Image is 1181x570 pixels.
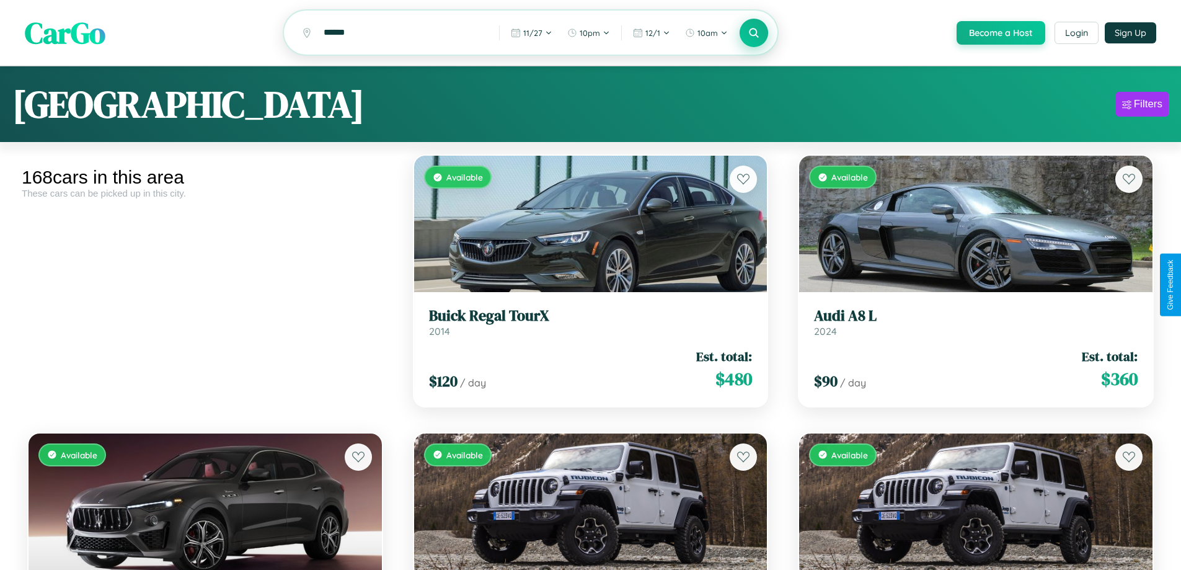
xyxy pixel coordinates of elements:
a: Audi A8 L2024 [814,307,1138,337]
a: Buick Regal TourX2014 [429,307,753,337]
button: 12/1 [627,23,676,43]
span: Available [831,172,868,182]
div: Give Feedback [1166,260,1175,310]
div: 168 cars in this area [22,167,389,188]
span: $ 480 [715,367,752,391]
span: 11 / 27 [523,28,542,38]
button: Sign Up [1105,22,1156,43]
h3: Audi A8 L [814,307,1138,325]
h3: Buick Regal TourX [429,307,753,325]
span: / day [840,376,866,389]
span: 10am [697,28,718,38]
span: $ 360 [1101,367,1138,391]
span: Est. total: [1082,347,1138,365]
span: $ 120 [429,371,458,391]
div: Filters [1134,98,1162,110]
button: 10am [679,23,734,43]
span: 2024 [814,325,837,337]
button: 11/27 [505,23,559,43]
span: / day [460,376,486,389]
button: Filters [1116,92,1169,117]
span: Available [831,450,868,460]
button: 10pm [561,23,616,43]
span: 10pm [580,28,600,38]
div: These cars can be picked up in this city. [22,188,389,198]
button: Become a Host [957,21,1045,45]
button: Login [1055,22,1099,44]
span: 12 / 1 [645,28,660,38]
span: $ 90 [814,371,838,391]
span: 2014 [429,325,450,337]
span: CarGo [25,12,105,53]
span: Available [61,450,97,460]
span: Available [446,172,483,182]
span: Available [446,450,483,460]
h1: [GEOGRAPHIC_DATA] [12,79,365,130]
span: Est. total: [696,347,752,365]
